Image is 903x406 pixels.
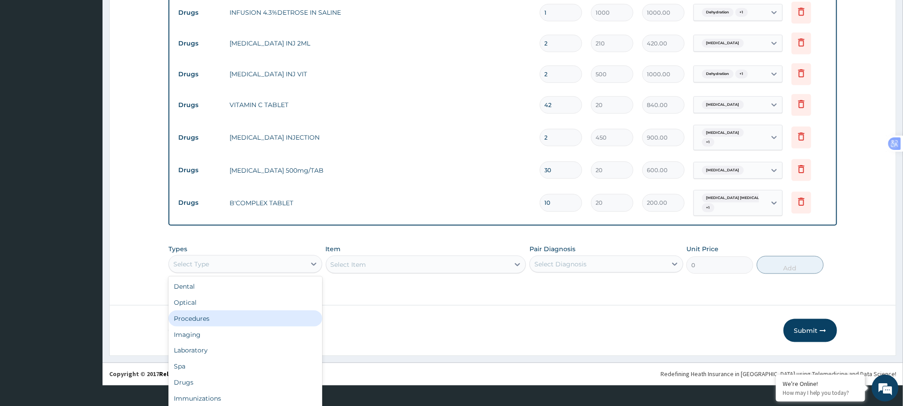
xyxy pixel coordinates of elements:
[702,166,744,175] span: [MEDICAL_DATA]
[757,256,824,274] button: Add
[174,162,225,178] td: Drugs
[173,260,209,269] div: Select Type
[529,244,575,253] label: Pair Diagnosis
[225,4,535,21] td: INFUSION 4.3%DETROSE IN SALINE
[686,244,718,253] label: Unit Price
[702,138,714,147] span: + 1
[702,128,744,137] span: [MEDICAL_DATA]
[225,96,535,114] td: VITAMIN C TABLET
[168,327,322,343] div: Imaging
[168,343,322,359] div: Laboratory
[702,8,734,17] span: Dehydration
[783,389,858,397] p: How may I help you today?
[225,65,535,83] td: [MEDICAL_DATA] INJ VIT
[702,194,778,203] span: [MEDICAL_DATA] [MEDICAL_DATA]
[225,34,535,52] td: [MEDICAL_DATA] INJ 2ML
[783,380,858,388] div: We're Online!
[46,50,150,62] div: Chat with us now
[168,375,322,391] div: Drugs
[702,100,744,109] span: [MEDICAL_DATA]
[784,319,837,342] button: Submit
[534,260,587,269] div: Select Diagnosis
[159,370,197,378] a: RelianceHMO
[146,4,168,26] div: Minimize live chat window
[225,194,535,212] td: B'COMPLEX TABLET
[174,35,225,52] td: Drugs
[735,70,748,79] span: + 1
[174,97,225,113] td: Drugs
[168,311,322,327] div: Procedures
[168,245,187,253] label: Types
[174,4,225,21] td: Drugs
[735,8,748,17] span: + 1
[16,45,36,67] img: d_794563401_company_1708531726252_794563401
[225,162,535,179] td: [MEDICAL_DATA] 500mg/TAB
[168,294,322,311] div: Optical
[4,244,170,275] textarea: Type your message and hit 'Enter'
[103,363,903,385] footer: All rights reserved.
[109,370,199,378] strong: Copyright © 2017 .
[326,244,341,253] label: Item
[174,129,225,146] td: Drugs
[702,70,734,79] span: Dehydration
[174,195,225,211] td: Drugs
[702,39,744,48] span: [MEDICAL_DATA]
[174,66,225,83] td: Drugs
[702,203,714,212] span: + 1
[52,112,123,203] span: We're online!
[168,278,322,294] div: Dental
[168,359,322,375] div: Spa
[661,370,896,379] div: Redefining Heath Insurance in [GEOGRAPHIC_DATA] using Telemedicine and Data Science!
[225,128,535,146] td: [MEDICAL_DATA] INJECTION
